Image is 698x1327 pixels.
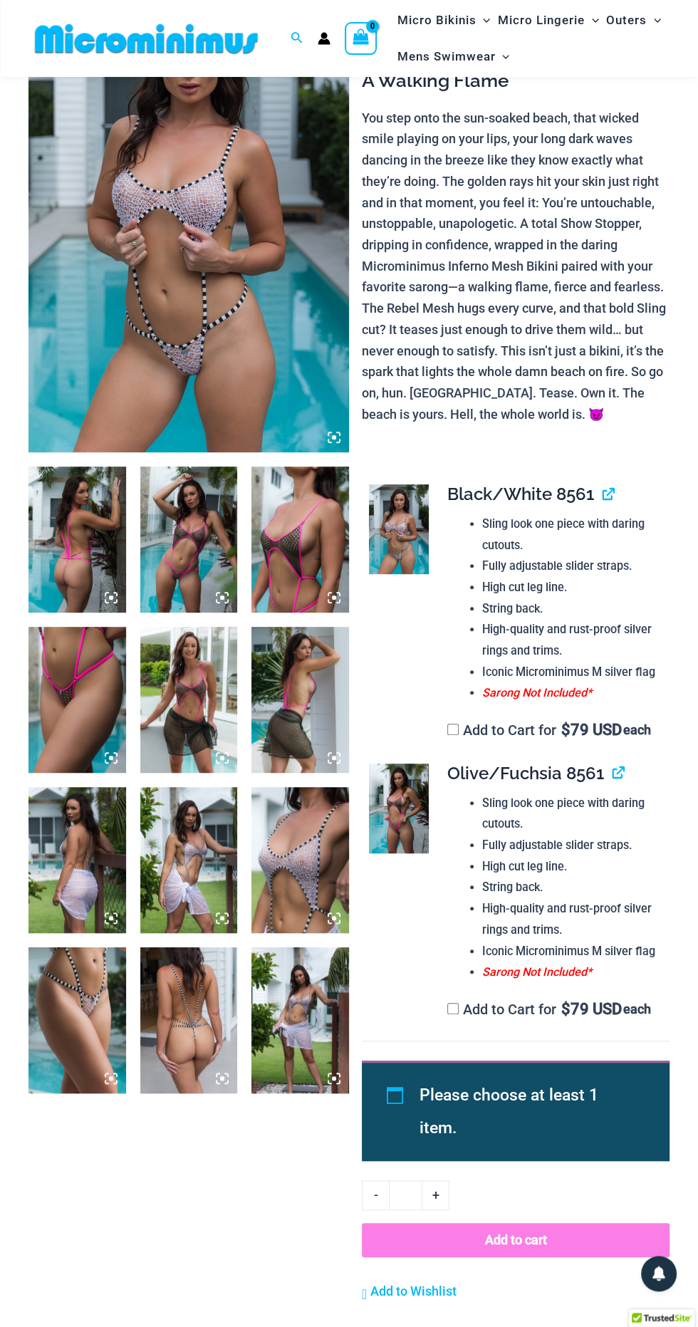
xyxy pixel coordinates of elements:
[362,1223,670,1257] button: Add to cart
[482,577,658,598] li: High cut leg line.
[585,2,599,38] span: Menu Toggle
[482,856,658,878] li: High cut leg line.
[345,22,377,55] a: View Shopping Cart, empty
[482,619,658,661] li: High-quality and rust-proof silver rings and trims.
[647,2,661,38] span: Menu Toggle
[369,764,429,853] img: Inferno Mesh Olive Fuchsia 8561 One Piece
[28,947,126,1093] img: Inferno Mesh Black White 8561 One Piece
[623,1002,651,1016] span: each
[389,1180,422,1210] input: Product quantity
[362,108,670,425] p: You step onto the sun-soaked beach, that wicked smile playing on your lips, your long dark waves ...
[28,787,126,933] img: Inferno Mesh Black White 8561 One Piece St Martin White 5996 Sarong
[29,23,264,55] img: MM SHOP LOGO FLAT
[482,793,658,835] li: Sling look one piece with daring cutouts.
[482,514,658,556] li: Sling look one piece with daring cutouts.
[447,1003,459,1014] input: Add to Cart for$79 USD each
[603,2,665,38] a: OutersMenu ToggleMenu Toggle
[251,947,349,1093] img: Inferno Mesh Black White 8561 One Piece St Martin White 5996 Sarong
[291,30,303,48] a: Search icon link
[561,1002,622,1016] span: 79 USD
[476,2,490,38] span: Menu Toggle
[495,38,509,75] span: Menu Toggle
[140,947,238,1093] img: Inferno Mesh Black White 8561 One Piece
[370,1284,457,1299] span: Add to Wishlist
[561,721,571,739] span: $
[482,877,658,898] li: String back.
[251,467,349,613] img: Inferno Mesh Olive Fuchsia 8561 One Piece
[422,1180,449,1210] a: +
[369,484,429,574] img: Inferno Mesh Black White 8561 One Piece
[447,724,459,735] input: Add to Cart for$79 USD each
[362,69,670,93] h3: A Walking Flame
[498,2,585,38] span: Micro Lingerie
[482,941,658,962] li: Iconic Microminimus M silver flag
[482,598,658,620] li: String back.
[251,787,349,933] img: Inferno Mesh Black White 8561 One Piece
[318,32,330,45] a: Account icon link
[482,835,658,856] li: Fully adjustable slider straps.
[28,467,126,613] img: Inferno Mesh Olive Fuchsia 8561 One Piece
[28,627,126,773] img: Inferno Mesh Olive Fuchsia 8561 One Piece
[482,662,658,683] li: Iconic Microminimus M silver flag
[561,723,622,737] span: 79 USD
[447,763,604,784] span: Olive/Fuchsia 8561
[362,1180,389,1210] a: -
[482,686,592,699] span: Sarong Not Included*
[447,722,651,739] label: Add to Cart for
[494,2,603,38] a: Micro LingerieMenu ToggleMenu Toggle
[397,38,495,75] span: Mens Swimwear
[482,898,658,940] li: High-quality and rust-proof silver rings and trims.
[140,787,238,933] img: Inferno Mesh Black White 8561 One Piece St Martin White 5996 Sarong
[482,965,592,979] span: Sarong Not Included*
[140,467,238,613] img: Inferno Mesh Olive Fuchsia 8561 One Piece
[623,723,651,737] span: each
[397,2,476,38] span: Micro Bikinis
[482,556,658,577] li: Fully adjustable slider straps.
[393,2,494,38] a: Micro BikinisMenu ToggleMenu Toggle
[393,38,513,75] a: Mens SwimwearMenu ToggleMenu Toggle
[140,627,238,773] img: Inferno Mesh Olive Fuchsia 8561 One Piece St Martin Khaki 5996 Sarong
[606,2,647,38] span: Outers
[447,1001,651,1018] label: Add to Cart for
[561,1000,571,1018] span: $
[251,627,349,773] img: Inferno Mesh Olive Fuchsia 8561 One Piece St Martin Khaki 5996 Sarong
[420,1079,637,1145] li: Please choose at least 1 item.
[447,484,594,504] span: Black/White 8561
[362,1281,457,1302] a: Add to Wishlist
